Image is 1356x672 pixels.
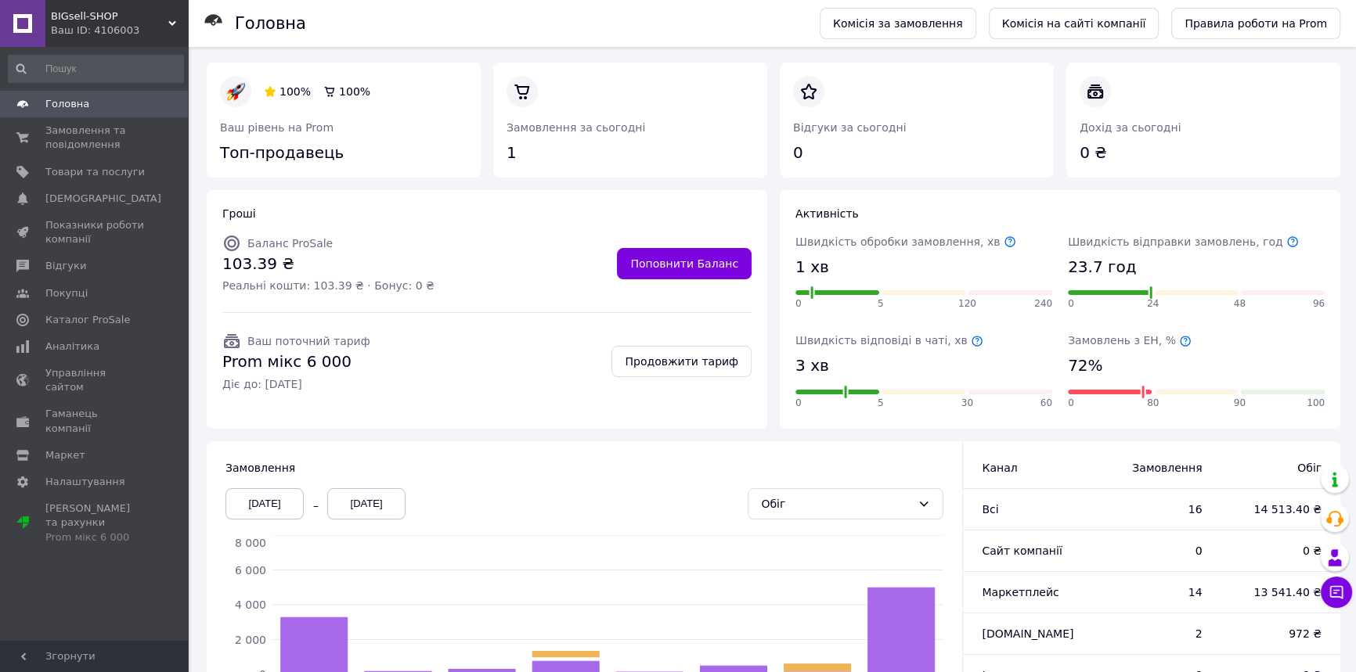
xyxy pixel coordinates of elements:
tspan: 4 000 [235,598,266,611]
span: 103.39 ₴ [222,253,435,275]
tspan: 6 000 [235,563,266,576]
span: Замовлення та повідомлення [45,124,145,152]
div: [DATE] [327,488,406,519]
span: Товари та послуги [45,165,145,179]
span: 0 ₴ [1233,543,1322,559]
span: 23.7 год [1068,256,1136,279]
span: Швидкість відправки замовлень, год [1068,235,1299,248]
a: Правила роботи на Prom [1171,8,1340,39]
span: Реальні кошти: 103.39 ₴ · Бонус: 0 ₴ [222,278,435,293]
span: Маркет [45,448,85,462]
span: 972 ₴ [1233,626,1322,641]
div: Ваш ID: 4106003 [51,23,188,38]
span: 24 [1147,297,1159,311]
span: 1 хв [795,256,829,279]
span: Замовлення [1108,460,1203,476]
span: Покупці [45,286,88,300]
span: Сайт компанії [982,544,1062,557]
span: 30 [961,397,973,410]
span: Замовлень з ЕН, % [1068,334,1192,347]
a: Поповнити Баланс [617,248,752,279]
span: Діє до: [DATE] [222,376,370,392]
span: Швидкість обробки замовлення, хв [795,235,1016,248]
span: 80 [1147,397,1159,410]
span: Замовлення [225,462,295,474]
span: 14 [1108,584,1203,600]
span: Швидкість відповіді в чаті, хв [795,334,983,347]
span: Канал [982,462,1017,474]
span: 0 [1068,297,1074,311]
span: 0 [795,297,802,311]
tspan: 8 000 [235,537,266,549]
span: 16 [1108,501,1203,517]
span: Обіг [1233,460,1322,476]
div: Обіг [761,495,911,512]
span: BIGsell-SHOP [51,9,168,23]
span: 100% [339,85,370,98]
span: 100 [1307,397,1325,410]
span: Аналітика [45,340,99,354]
span: 48 [1234,297,1246,311]
span: [DOMAIN_NAME] [982,627,1073,640]
span: 120 [958,297,976,311]
a: Продовжити тариф [611,346,752,377]
span: 0 [1108,543,1203,559]
span: 2 [1108,626,1203,641]
span: Гаманець компанії [45,407,145,435]
span: 72% [1068,354,1102,377]
span: Prom мікс 6 000 [222,350,370,373]
span: Управління сайтом [45,366,145,394]
div: [DATE] [225,488,304,519]
span: [DEMOGRAPHIC_DATA] [45,192,161,206]
span: 5 [878,397,884,410]
span: 13 541.40 ₴ [1233,584,1322,600]
a: Комісія за замовлення [820,8,976,39]
span: 90 [1234,397,1246,410]
span: Відгуки [45,259,86,273]
span: Баланс ProSale [247,237,333,250]
span: Каталог ProSale [45,313,130,327]
span: Гроші [222,207,256,220]
span: Активність [795,207,859,220]
span: 14 513.40 ₴ [1233,501,1322,517]
h1: Головна [235,14,306,33]
a: Комісія на сайті компанії [989,8,1159,39]
button: Чат з покупцем [1321,577,1352,608]
span: 0 [1068,397,1074,410]
span: Головна [45,97,89,111]
span: 96 [1313,297,1325,311]
span: Налаштування [45,475,125,489]
span: Показники роботи компанії [45,218,145,246]
span: Ваш поточний тариф [247,335,370,347]
tspan: 2 000 [235,633,266,645]
span: 0 [795,397,802,410]
span: 60 [1040,397,1052,410]
input: Пошук [8,55,184,83]
span: 5 [878,297,884,311]
span: Всi [982,503,998,516]
span: 3 хв [795,354,829,377]
div: Prom мікс 6 000 [45,530,145,544]
span: Маркетплейс [982,586,1058,598]
span: [PERSON_NAME] та рахунки [45,501,145,544]
span: 240 [1034,297,1052,311]
span: 100% [279,85,311,98]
